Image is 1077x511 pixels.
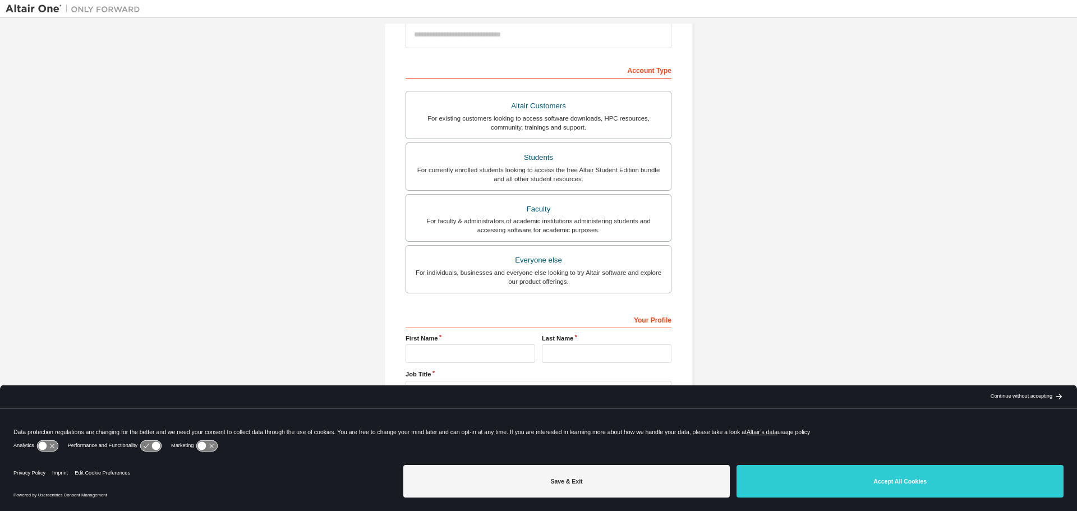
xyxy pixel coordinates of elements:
div: For individuals, businesses and everyone else looking to try Altair software and explore our prod... [413,268,664,286]
div: For faculty & administrators of academic institutions administering students and accessing softwa... [413,217,664,234]
div: Everyone else [413,252,664,268]
label: Last Name [542,334,671,343]
div: For existing customers looking to access software downloads, HPC resources, community, trainings ... [413,114,664,132]
img: Altair One [6,3,146,15]
div: Altair Customers [413,98,664,114]
div: For currently enrolled students looking to access the free Altair Student Edition bundle and all ... [413,165,664,183]
div: Students [413,150,664,165]
label: First Name [406,334,535,343]
label: Job Title [406,370,671,379]
div: Account Type [406,61,671,79]
div: Your Profile [406,310,671,328]
div: Faculty [413,201,664,217]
